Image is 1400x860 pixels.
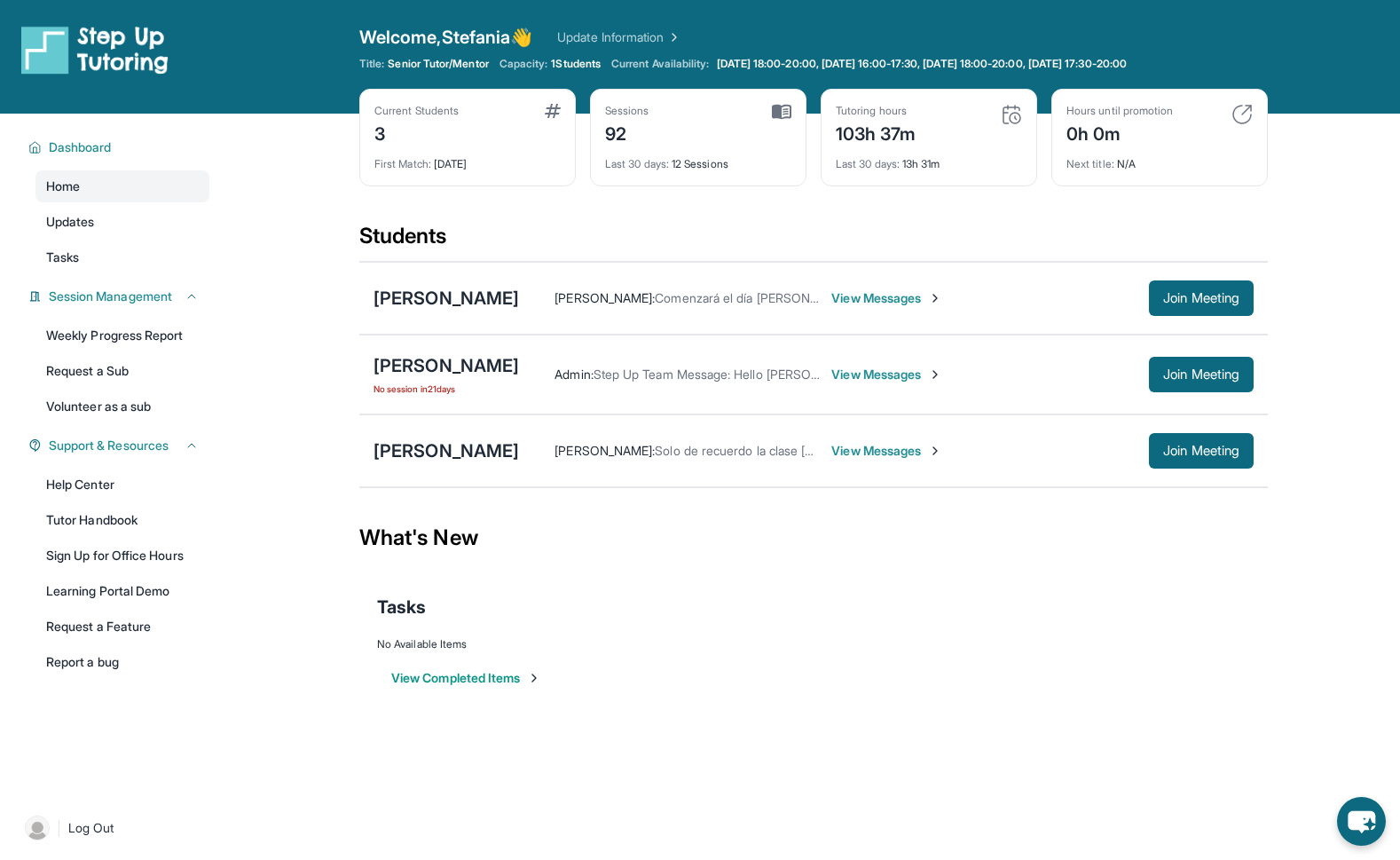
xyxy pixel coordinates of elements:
img: card [1231,104,1253,125]
div: 92 [605,118,649,146]
img: logo [21,25,169,75]
a: Volunteer as a sub [35,391,209,422]
a: Updates [35,206,209,238]
a: Update Information [557,28,681,46]
button: chat-button [1337,797,1386,846]
span: Dashboard [49,138,112,156]
span: Session Management [49,288,172,305]
a: Request a Feature [35,611,209,643]
button: Join Meeting [1149,357,1254,392]
div: Students [359,222,1268,261]
div: [PERSON_NAME] [374,353,519,378]
div: N/A [1066,146,1253,171]
div: [PERSON_NAME] [374,286,519,311]
span: Last 30 days : [836,157,900,170]
a: Tutor Handbook [35,504,209,536]
a: [DATE] 18:00-20:00, [DATE] 16:00-17:30, [DATE] 18:00-20:00, [DATE] 17:30-20:00 [713,57,1130,71]
span: Join Meeting [1163,293,1239,304]
span: Updates [46,213,95,231]
span: Next title : [1066,157,1114,170]
div: 0h 0m [1066,118,1173,146]
div: No Available Items [377,637,1250,651]
span: Admin : [554,367,593,382]
a: Home [35,170,209,202]
span: Welcome, Stefania 👋 [359,25,532,50]
button: Support & Resources [42,437,199,454]
div: 13h 31m [836,146,1022,171]
span: Current Availability: [611,57,709,71]
a: Learning Portal Demo [35,575,209,607]
span: Home [46,178,80,195]
span: [DATE] 18:00-20:00, [DATE] 16:00-17:30, [DATE] 18:00-20:00, [DATE] 17:30-20:00 [717,57,1127,71]
a: Request a Sub [35,355,209,387]
span: View Messages [831,366,942,383]
span: Capacity: [499,57,548,71]
img: user-img [25,816,50,840]
span: Tasks [46,249,79,266]
img: Chevron-Right [928,367,942,382]
div: Tutoring hours [836,104,916,118]
a: |Log Out [18,809,209,848]
button: Join Meeting [1149,280,1254,316]
span: Last 30 days : [605,157,669,170]
span: View Messages [831,289,942,307]
div: 12 Sessions [605,146,791,171]
span: Tasks [377,595,426,619]
span: Comenzará el día [PERSON_NAME][DATE] 6:30 media [655,290,958,305]
a: Help Center [35,469,209,501]
div: 3 [374,118,459,146]
button: Join Meeting [1149,433,1254,469]
img: card [545,104,561,118]
button: Session Management [42,288,199,305]
div: [PERSON_NAME] [374,438,519,463]
div: Hours until promotion [1066,104,1173,118]
span: 1 Students [551,57,601,71]
div: 103h 37m [836,118,916,146]
span: No session in 21 days [374,382,519,396]
span: Title: [359,57,384,71]
span: View Messages [831,442,942,460]
img: Chevron Right [664,28,681,46]
button: View Completed Items [391,669,541,687]
a: Sign Up for Office Hours [35,540,209,572]
button: Dashboard [42,138,199,156]
img: Chevron-Right [928,444,942,458]
img: card [772,104,791,120]
img: Chevron-Right [928,291,942,305]
a: Report a bug [35,646,209,678]
span: Support & Resources [49,437,169,454]
img: card [1001,104,1022,125]
div: What's New [359,499,1268,577]
span: Join Meeting [1163,446,1239,456]
span: [PERSON_NAME] : [554,290,655,305]
span: Join Meeting [1163,369,1239,380]
a: Weekly Progress Report [35,320,209,351]
div: Current Students [374,104,459,118]
span: Solo de recuerdo la clase [PERSON_NAME][DATE] as de las 4:30 a 5:30 Tienes problemas con la compu... [655,443,1332,458]
span: First Match : [374,157,431,170]
div: Sessions [605,104,649,118]
span: [PERSON_NAME] : [554,443,655,458]
a: Tasks [35,241,209,273]
span: Log Out [68,819,114,837]
span: Senior Tutor/Mentor [388,57,488,71]
div: [DATE] [374,146,561,171]
span: | [57,817,61,839]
